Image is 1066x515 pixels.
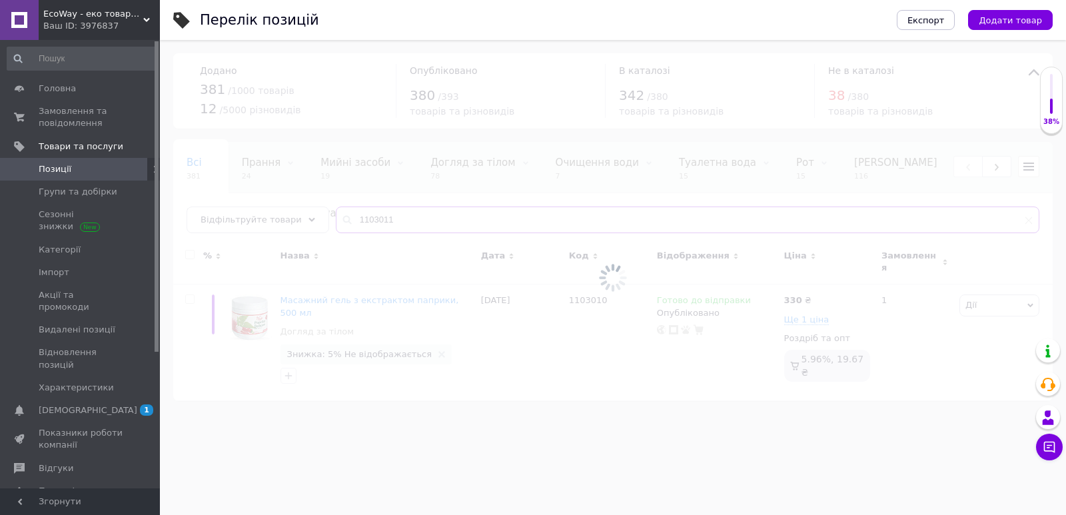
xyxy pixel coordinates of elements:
span: EcoWay - еко товари для дома, краси, здоров`я [43,8,143,20]
span: Додати товар [979,15,1042,25]
span: Покупці [39,485,75,497]
button: Додати товар [968,10,1053,30]
span: Акції та промокоди [39,289,123,313]
span: Категорії [39,244,81,256]
span: Замовлення та повідомлення [39,105,123,129]
span: 1 [140,404,153,416]
span: Імпорт [39,266,69,278]
div: Перелік позицій [200,13,319,27]
span: Сезонні знижки [39,209,123,233]
span: Видалені позиції [39,324,115,336]
span: Відновлення позицій [39,346,123,370]
span: Характеристики [39,382,114,394]
button: Чат з покупцем [1036,434,1063,460]
div: Ваш ID: 3976837 [43,20,160,32]
span: [DEMOGRAPHIC_DATA] [39,404,137,416]
span: Відгуки [39,462,73,474]
div: 38% [1041,117,1062,127]
span: Товари та послуги [39,141,123,153]
span: Головна [39,83,76,95]
button: Експорт [897,10,955,30]
span: Показники роботи компанії [39,427,123,451]
input: Пошук [7,47,157,71]
span: Групи та добірки [39,186,117,198]
span: Експорт [907,15,945,25]
span: Позиції [39,163,71,175]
